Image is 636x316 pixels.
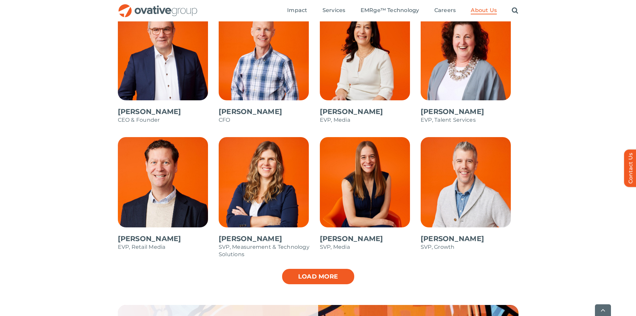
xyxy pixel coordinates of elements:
a: Services [323,7,346,14]
a: Search [512,7,518,14]
a: Impact [287,7,307,14]
a: Load more [281,268,355,285]
a: OG_Full_horizontal_RGB [118,3,198,10]
a: About Us [471,7,497,14]
a: EMRge™ Technology [361,7,419,14]
a: Careers [434,7,456,14]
